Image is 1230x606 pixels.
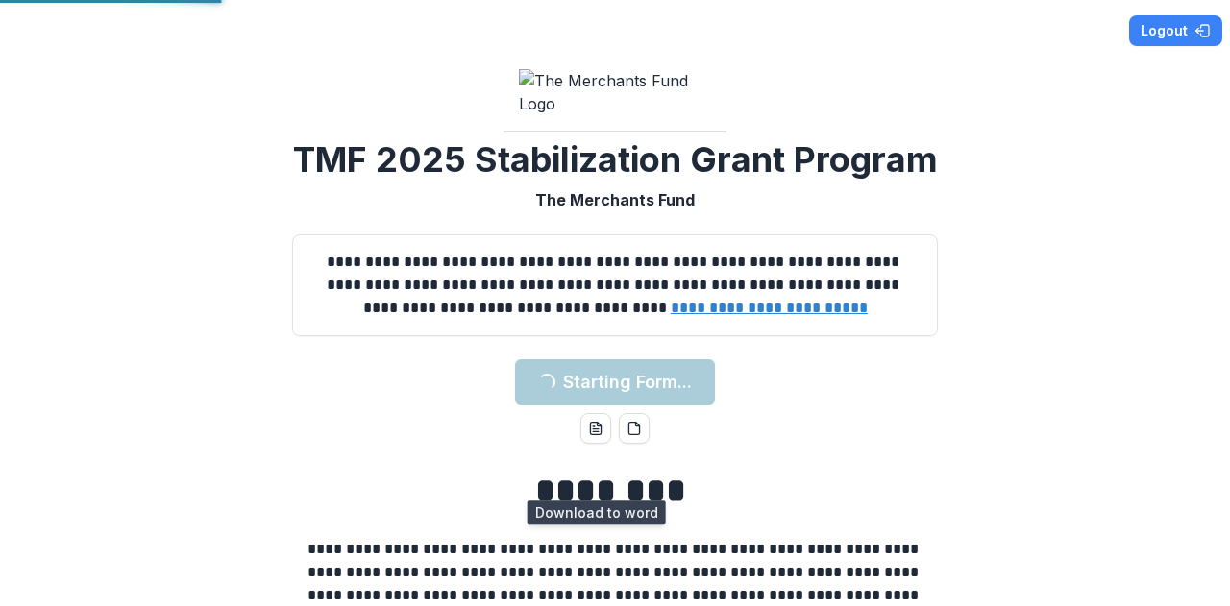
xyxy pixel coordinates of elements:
img: The Merchants Fund Logo [519,69,711,115]
button: pdf-download [619,413,650,444]
button: Starting Form... [515,359,715,405]
p: The Merchants Fund [535,188,695,211]
button: word-download [580,413,611,444]
button: Logout [1129,15,1222,46]
h2: TMF 2025 Stabilization Grant Program [293,139,938,181]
